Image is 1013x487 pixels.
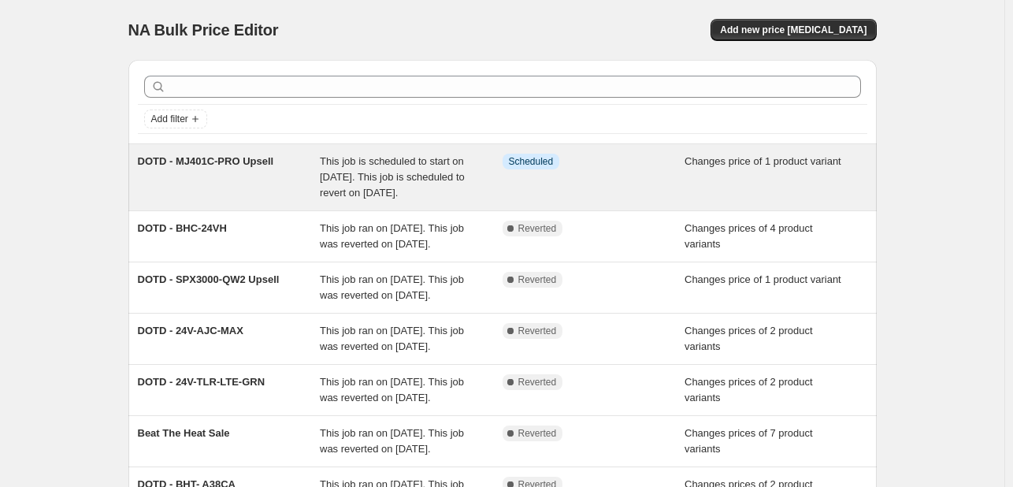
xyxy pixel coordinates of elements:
span: Reverted [518,273,557,286]
span: Changes price of 1 product variant [685,155,841,167]
span: This job ran on [DATE]. This job was reverted on [DATE]. [320,427,464,455]
span: Changes prices of 7 product variants [685,427,813,455]
span: DOTD - SPX3000-QW2 Upsell [138,273,280,285]
button: Add new price [MEDICAL_DATA] [711,19,876,41]
span: This job ran on [DATE]. This job was reverted on [DATE]. [320,222,464,250]
span: Changes prices of 2 product variants [685,325,813,352]
span: DOTD - 24V-TLR-LTE-GRN [138,376,265,388]
span: Reverted [518,427,557,440]
span: Reverted [518,222,557,235]
span: This job ran on [DATE]. This job was reverted on [DATE]. [320,325,464,352]
span: Changes prices of 2 product variants [685,376,813,403]
button: Add filter [144,110,207,128]
span: NA Bulk Price Editor [128,21,279,39]
span: DOTD - 24V-AJC-MAX [138,325,243,336]
span: DOTD - MJ401C-PRO Upsell [138,155,274,167]
span: Add new price [MEDICAL_DATA] [720,24,866,36]
span: Reverted [518,376,557,388]
span: This job ran on [DATE]. This job was reverted on [DATE]. [320,376,464,403]
span: Reverted [518,325,557,337]
span: This job is scheduled to start on [DATE]. This job is scheduled to revert on [DATE]. [320,155,465,199]
span: This job ran on [DATE]. This job was reverted on [DATE]. [320,273,464,301]
span: Changes price of 1 product variant [685,273,841,285]
span: Scheduled [509,155,554,168]
span: Add filter [151,113,188,125]
span: Beat The Heat Sale [138,427,230,439]
span: Changes prices of 4 product variants [685,222,813,250]
span: DOTD - BHC-24VH [138,222,227,234]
